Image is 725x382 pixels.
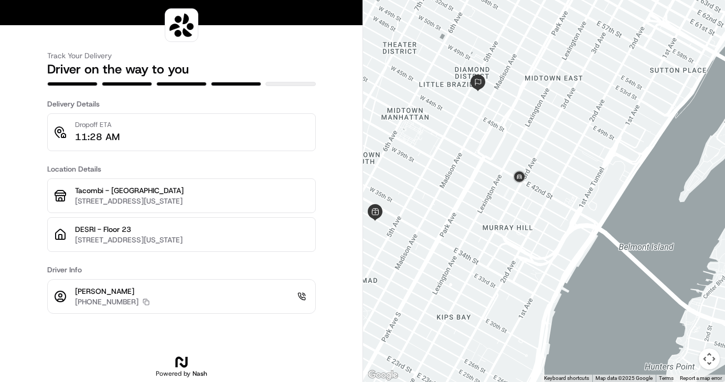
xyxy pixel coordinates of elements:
h2: Driver on the way to you [47,61,316,78]
span: Map data ©2025 Google [595,375,653,381]
button: Keyboard shortcuts [544,375,589,382]
button: Map camera controls [699,348,720,369]
a: Terms (opens in new tab) [659,375,674,381]
p: [STREET_ADDRESS][US_STATE] [75,196,309,206]
h3: Driver Info [47,264,316,275]
p: [PHONE_NUMBER] [75,296,138,307]
h2: Powered by [156,369,207,378]
h3: Location Details [47,164,316,174]
p: 11:28 AM [75,130,120,144]
span: Nash [193,369,207,378]
p: [PERSON_NAME] [75,286,150,296]
img: logo-public_tracking_screen-Sharebite-1703187580717.png [167,11,196,39]
h3: Track Your Delivery [47,50,316,61]
p: Dropoff ETA [75,120,120,130]
p: Tacombi - [GEOGRAPHIC_DATA] [75,185,309,196]
h3: Delivery Details [47,99,316,109]
img: Google [366,368,400,382]
p: DESRI - Floor 23 [75,224,309,235]
a: Open this area in Google Maps (opens a new window) [366,368,400,382]
p: [STREET_ADDRESS][US_STATE] [75,235,309,245]
a: Report a map error [680,375,722,381]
